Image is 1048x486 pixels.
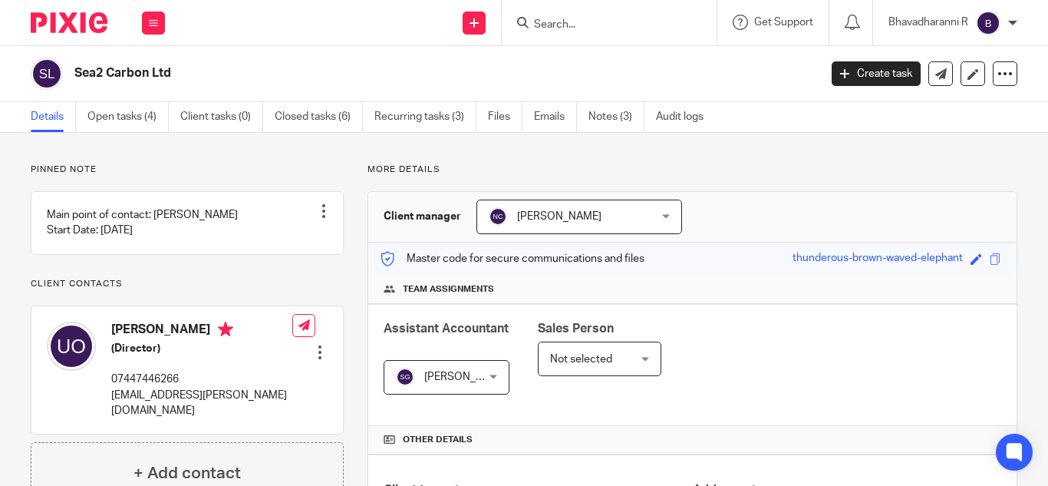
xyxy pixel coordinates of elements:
[517,211,601,222] span: [PERSON_NAME]
[403,434,473,446] span: Other details
[31,12,107,33] img: Pixie
[180,102,263,132] a: Client tasks (0)
[218,322,233,337] i: Primary
[111,341,292,356] h5: (Director)
[538,322,614,335] span: Sales Person
[133,461,241,485] h4: + Add contact
[31,278,344,290] p: Client contacts
[111,388,292,419] p: [EMAIL_ADDRESS][PERSON_NAME][DOMAIN_NAME]
[111,372,292,387] p: 07447446266
[793,250,963,268] div: thunderous-brown-waved-elephant
[74,65,662,81] h2: Sea2 Carbon Ltd
[532,18,671,32] input: Search
[31,164,344,176] p: Pinned note
[489,207,507,226] img: svg%3E
[47,322,96,371] img: svg%3E
[111,322,292,341] h4: [PERSON_NAME]
[384,322,509,335] span: Assistant Accountant
[403,283,494,296] span: Team assignments
[656,102,715,132] a: Audit logs
[396,368,414,386] img: svg%3E
[976,11,1000,35] img: svg%3E
[367,164,1017,176] p: More details
[754,17,813,28] span: Get Support
[275,102,363,132] a: Closed tasks (6)
[374,102,476,132] a: Recurring tasks (3)
[380,251,644,266] p: Master code for secure communications and files
[384,209,461,224] h3: Client manager
[424,372,509,382] span: [PERSON_NAME]
[832,61,921,86] a: Create task
[488,102,522,132] a: Files
[31,102,76,132] a: Details
[87,102,169,132] a: Open tasks (4)
[534,102,577,132] a: Emails
[588,102,644,132] a: Notes (3)
[888,15,968,30] p: Bhavadharanni R
[550,354,612,365] span: Not selected
[31,58,63,90] img: svg%3E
